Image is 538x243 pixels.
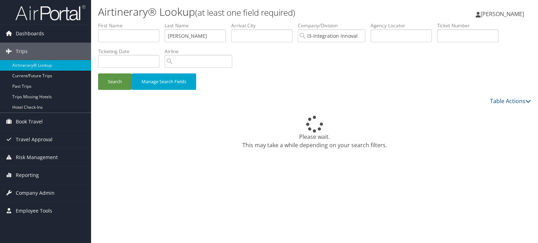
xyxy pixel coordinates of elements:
a: [PERSON_NAME] [476,3,531,24]
label: Arrival City [231,22,298,29]
label: Last Name [165,22,231,29]
span: [PERSON_NAME] [481,10,524,18]
label: Ticket Number [437,22,504,29]
span: Employee Tools [16,202,52,220]
span: Company Admin [16,184,55,202]
label: Airline [165,48,237,55]
label: Agency Locator [371,22,437,29]
label: Ticketing Date [98,48,165,55]
div: Please wait. This may take a while depending on your search filters. [98,116,531,149]
h1: Airtinerary® Lookup [98,5,387,19]
span: Risk Management [16,149,58,166]
button: Search [98,73,132,90]
span: Travel Approval [16,131,53,148]
label: Company/Division [298,22,371,29]
span: Trips [16,43,28,60]
button: Manage Search Fields [132,73,196,90]
span: Dashboards [16,25,44,42]
small: (at least one field required) [195,7,295,18]
span: Book Travel [16,113,43,130]
a: Table Actions [490,97,531,105]
span: Reporting [16,166,39,184]
label: First Name [98,22,165,29]
img: airportal-logo.png [15,5,85,21]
